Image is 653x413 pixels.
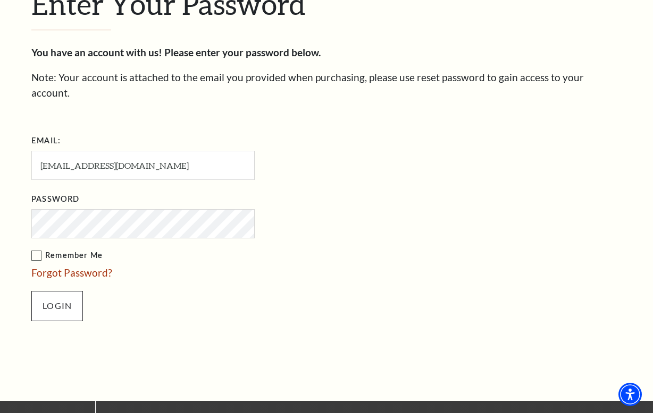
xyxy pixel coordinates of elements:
p: Note: Your account is attached to the email you provided when purchasing, please use reset passwo... [31,70,622,100]
strong: You have an account with us! [31,46,162,58]
input: Submit button [31,291,83,321]
label: Password [31,193,79,206]
div: Accessibility Menu [618,383,642,406]
input: Required [31,151,255,180]
label: Remember Me [31,249,361,262]
a: Forgot Password? [31,266,112,279]
strong: Please enter your password below. [164,46,321,58]
label: Email: [31,134,61,148]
